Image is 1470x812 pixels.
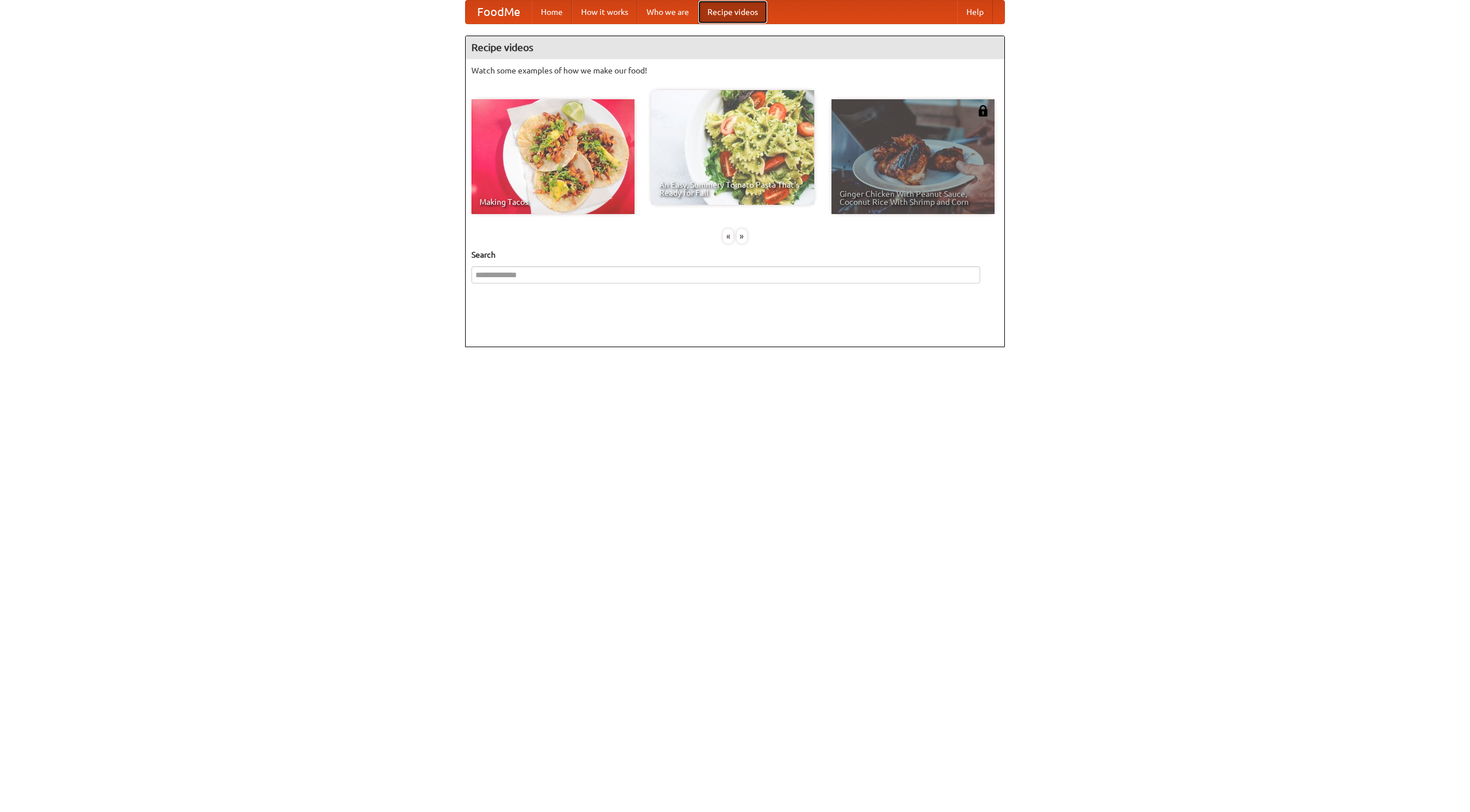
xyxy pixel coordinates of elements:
a: Recipe videos [698,1,767,24]
span: Making Tacos [479,198,626,206]
a: Home [532,1,572,24]
p: Watch some examples of how we make our food! [471,65,999,76]
h4: Recipe videos [466,36,1004,59]
h5: Search [471,249,999,261]
a: Making Tacos [471,99,635,214]
a: An Easy, Summery Tomato Pasta That's Ready for Fall [651,90,814,205]
div: « [723,229,733,243]
span: An Easy, Summery Tomato Pasta That's Ready for Fall [659,181,806,197]
a: Help [957,1,993,24]
a: FoodMe [466,1,532,24]
div: » [737,229,747,243]
a: How it works [572,1,637,24]
a: Who we are [637,1,698,24]
img: 483408.png [977,105,989,116]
